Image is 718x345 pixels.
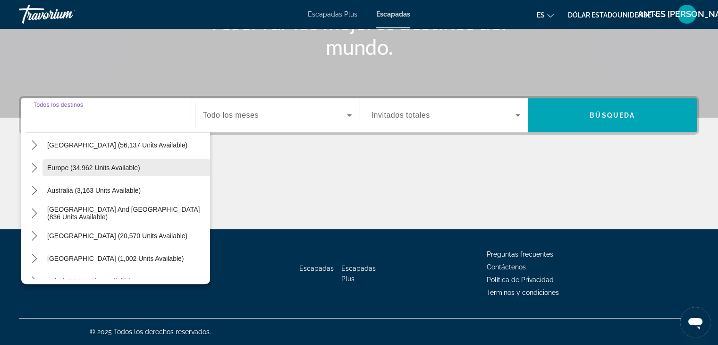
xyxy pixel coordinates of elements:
font: es [537,11,545,19]
span: Invitados totales [372,111,430,119]
button: Cambiar idioma [537,8,554,22]
iframe: Botón para iniciar la ventana de mensajería [680,307,710,337]
span: [GEOGRAPHIC_DATA] (20,570 units available) [47,232,187,240]
button: Toggle Europe (34,962 units available) submenu [26,160,42,176]
button: Toggle Central America (1,002 units available) submenu [26,250,42,267]
button: Menú de usuario [675,4,699,24]
span: Australia (3,163 units available) [47,187,141,194]
a: Política de Privacidad [487,276,554,284]
font: © 2025 Todos los derechos reservados. [90,328,211,336]
a: Contáctenos [487,263,526,271]
div: Destination options [21,128,210,284]
mat-tree: Destination tree [26,43,210,338]
a: Escapadas [299,265,334,272]
button: Search [528,98,697,132]
span: Europe (34,962 units available) [47,164,140,172]
span: [GEOGRAPHIC_DATA] (1,002 units available) [47,255,184,262]
button: Cambiar moneda [568,8,660,22]
button: Select destination: Asia (15,203 units available) [42,273,210,290]
button: Select destination: South America (20,570 units available) [42,227,210,244]
a: Términos y condiciones [487,289,559,296]
span: Búsqueda [590,112,635,119]
button: Select destination: South Pacific and Oceania (836 units available) [42,205,210,222]
input: Select destination [34,110,183,121]
button: Select destination: Central America (1,002 units available) [42,250,210,267]
button: Select destination: Europe (34,962 units available) [42,159,210,176]
button: Toggle South Pacific and Oceania (836 units available) submenu [26,205,42,222]
span: [GEOGRAPHIC_DATA] and [GEOGRAPHIC_DATA] (836 units available) [47,206,205,221]
a: Travorium [19,2,113,26]
button: Toggle Caribbean & Atlantic Islands (56,137 units available) submenu [26,137,42,154]
font: Dólar estadounidense [568,11,651,19]
span: Todo los meses [203,111,259,119]
button: Toggle Asia (15,203 units available) submenu [26,273,42,290]
span: Asia (15,203 units available) [47,277,132,285]
button: Toggle Australia (3,163 units available) submenu [26,182,42,199]
button: Select destination: Australia (3,163 units available) [42,182,210,199]
div: Search widget [21,98,697,132]
button: Select destination: Caribbean & Atlantic Islands (56,137 units available) [42,137,210,154]
a: Escapadas Plus [308,10,357,18]
span: Todos los destinos [34,102,83,108]
button: Toggle South America (20,570 units available) submenu [26,228,42,244]
span: [GEOGRAPHIC_DATA] (56,137 units available) [47,141,187,149]
a: Preguntas frecuentes [487,250,553,258]
a: Escapadas Plus [341,265,376,283]
a: Escapadas [376,10,410,18]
